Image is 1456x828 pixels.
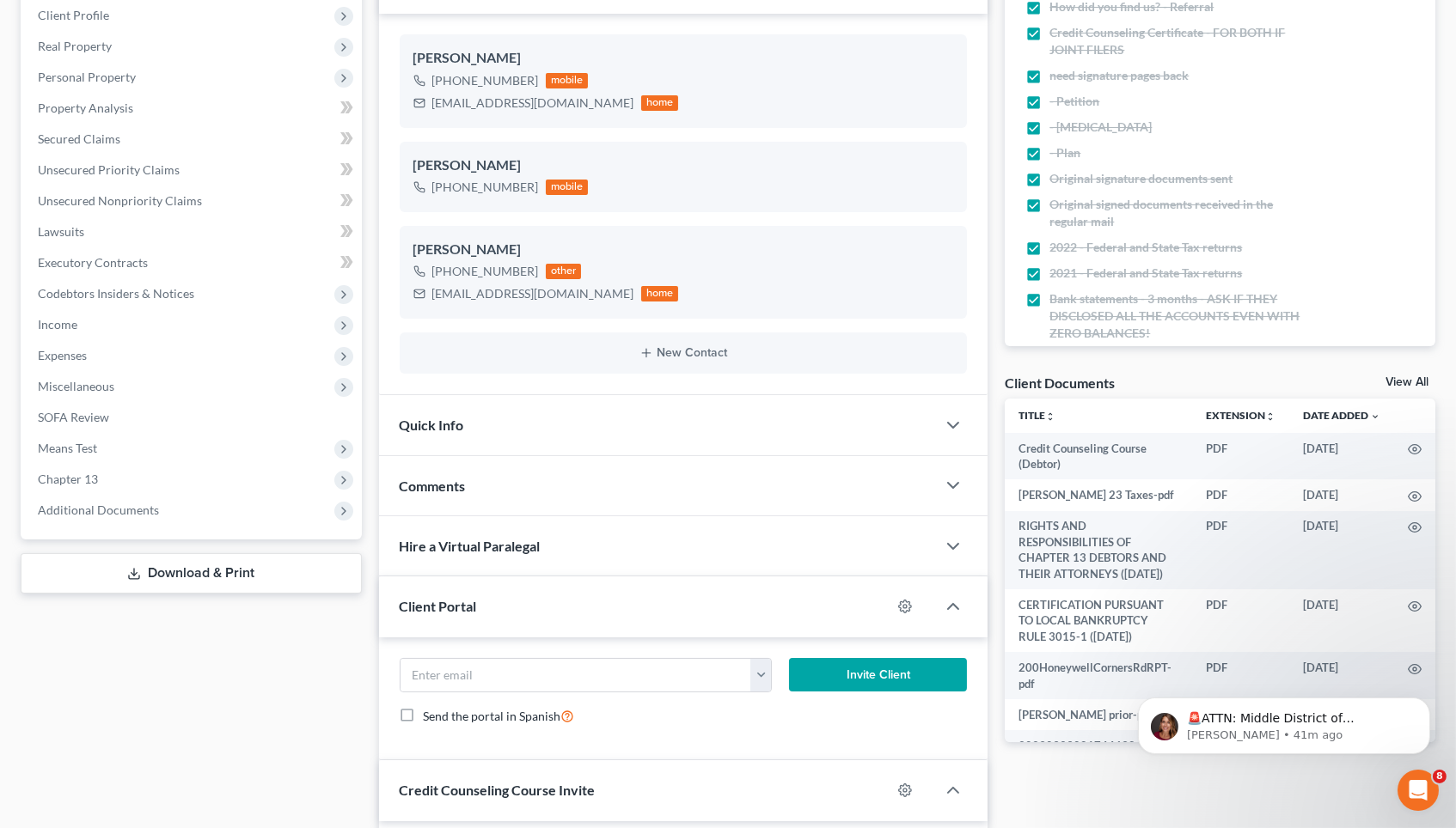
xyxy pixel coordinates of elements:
[1370,411,1380,422] i: expand_more
[1045,411,1055,422] i: unfold_more
[1005,589,1192,652] td: CERTIFICATION PURSUANT TO LOCAL BANKRUPTCY RULE 3015-1 ([DATE])
[38,162,180,177] span: Unsecured Priority Claims
[1192,511,1289,590] td: PDF
[1433,770,1447,783] span: 8
[546,73,589,88] div: mobile
[432,179,539,196] div: [PHONE_NUMBER]
[401,659,751,691] input: Enter email
[38,286,194,301] span: Codebtors Insiders & Notices
[641,95,679,111] div: home
[38,193,202,208] span: Unsecured Nonpriority Claims
[38,472,98,486] span: Chapter 13
[432,285,634,302] div: [EMAIL_ADDRESS][DOMAIN_NAME]
[400,417,464,433] span: Quick Info
[1049,93,1099,110] span: - Petition
[1398,770,1439,811] iframe: Intercom live chat
[1049,196,1312,230] span: Original signed documents received in the regular mail
[400,782,596,798] span: Credit Counseling Course Invite
[400,478,466,494] span: Comments
[24,155,362,186] a: Unsecured Priority Claims
[1049,119,1152,136] span: - [MEDICAL_DATA]
[789,658,967,692] button: Invite Client
[424,709,561,723] span: Send the portal in Spanish
[1289,511,1394,590] td: [DATE]
[38,379,114,393] span: Miscellaneous
[38,100,133,115] span: Property Analysis
[1289,433,1394,480] td: [DATE]
[413,240,954,260] div: [PERSON_NAME]
[24,402,362,433] a: SOFA Review
[24,216,362,247] a: Lawsuits
[1049,24,1312,58] span: Credit Counseling Certificate - FOR BOTH IF JOINT FILERS
[1005,479,1192,510] td: [PERSON_NAME] 23 Taxes-pdf
[1049,239,1242,256] span: 2022 - Federal and State Tax returns
[1112,661,1456,782] iframe: Intercom notifications message
[21,553,362,594] a: Download & Print
[38,502,159,517] span: Additional Documents
[1049,67,1189,84] span: need signature pages back
[38,255,148,270] span: Executory Contracts
[1005,433,1192,480] td: Credit Counseling Course (Debtor)
[1265,411,1276,422] i: unfold_more
[1386,376,1428,388] a: View All
[24,93,362,124] a: Property Analysis
[38,317,77,332] span: Income
[1019,409,1055,422] a: Titleunfold_more
[24,247,362,278] a: Executory Contracts
[432,94,634,112] div: [EMAIL_ADDRESS][DOMAIN_NAME]
[1005,652,1192,699] td: 200HoneywellCornersRdRPT-pdf
[38,224,84,239] span: Lawsuits
[432,263,539,280] div: [PHONE_NUMBER]
[1049,290,1312,342] span: Bank statements - 3 months - ASK IF THEY DISCLOSED ALL THE ACCOUNTS EVEN WITH ZERO BALANCES!
[1005,374,1115,392] div: Client Documents
[1289,479,1394,510] td: [DATE]
[1049,144,1080,161] span: - Plan
[400,538,541,554] span: Hire a Virtual Paralegal
[24,186,362,216] a: Unsecured Nonpriority Claims
[413,346,954,360] button: New Contact
[546,264,582,279] div: other
[38,131,120,146] span: Secured Claims
[1005,730,1192,761] td: 20230929081744638-pdf
[1289,652,1394,699] td: [DATE]
[38,70,136,84] span: Personal Property
[1192,652,1289,699] td: PDF
[546,180,589,195] div: mobile
[1206,409,1276,422] a: Extensionunfold_more
[38,8,109,22] span: Client Profile
[1049,265,1242,282] span: 2021 - Federal and State Tax returns
[1005,699,1192,730] td: [PERSON_NAME] prior-pdf
[38,348,87,362] span: Expenses
[38,410,109,424] span: SOFA Review
[1192,433,1289,480] td: PDF
[641,286,679,301] div: home
[1192,479,1289,510] td: PDF
[24,124,362,155] a: Secured Claims
[38,441,97,455] span: Means Test
[1303,409,1380,422] a: Date Added expand_more
[1005,511,1192,590] td: RIGHTS AND RESPONSIBILITIES OF CHAPTER 13 DEBTORS AND THEIR ATTORNEYS ([DATE])
[413,48,954,69] div: [PERSON_NAME]
[413,155,954,176] div: [PERSON_NAME]
[38,39,112,53] span: Real Property
[1192,589,1289,652] td: PDF
[1289,589,1394,652] td: [DATE]
[400,598,477,614] span: Client Portal
[1049,170,1233,187] span: Original signature documents sent
[432,72,539,89] div: [PHONE_NUMBER]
